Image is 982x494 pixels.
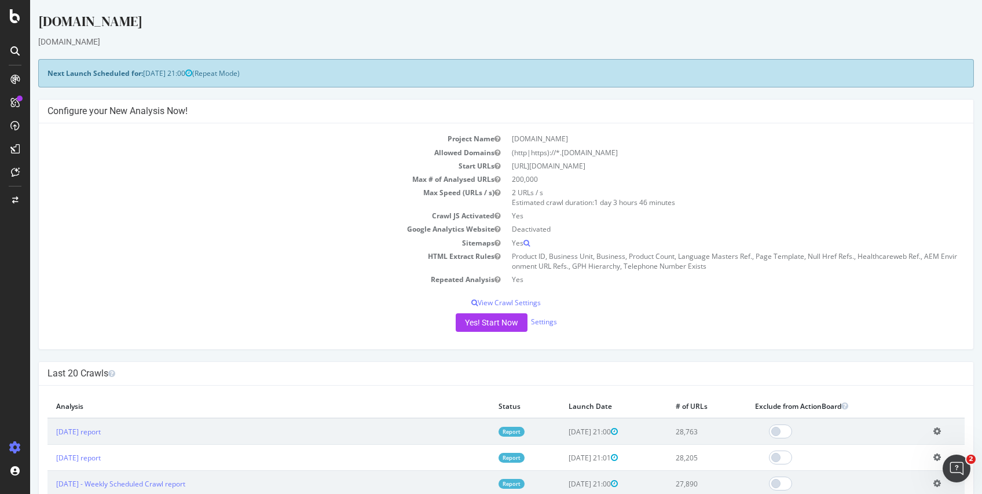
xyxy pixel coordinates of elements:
[637,394,716,418] th: # of URLs
[17,368,935,379] h4: Last 20 Crawls
[17,173,476,186] td: Max # of Analysed URLs
[468,453,494,463] a: Report
[476,222,935,236] td: Deactivated
[17,250,476,273] td: HTML Extract Rules
[476,273,935,286] td: Yes
[538,453,588,463] span: [DATE] 21:01
[17,273,476,286] td: Repeated Analysis
[17,298,935,308] p: View Crawl Settings
[966,455,976,464] span: 2
[476,132,935,145] td: [DOMAIN_NAME]
[17,222,476,236] td: Google Analytics Website
[17,236,476,250] td: Sitemaps
[8,59,944,87] div: (Repeat Mode)
[17,209,476,222] td: Crawl JS Activated
[26,479,155,489] a: [DATE] - Weekly Scheduled Crawl report
[17,394,460,418] th: Analysis
[637,445,716,471] td: 28,205
[501,317,527,327] a: Settings
[564,197,645,207] span: 1 day 3 hours 46 minutes
[17,105,935,117] h4: Configure your New Analysis Now!
[17,132,476,145] td: Project Name
[476,173,935,186] td: 200,000
[476,209,935,222] td: Yes
[538,427,588,437] span: [DATE] 21:00
[637,418,716,445] td: 28,763
[8,36,944,47] div: [DOMAIN_NAME]
[426,313,497,332] button: Yes! Start Now
[26,453,71,463] a: [DATE] report
[17,159,476,173] td: Start URLs
[8,12,944,36] div: [DOMAIN_NAME]
[460,394,530,418] th: Status
[17,68,113,78] strong: Next Launch Scheduled for:
[476,159,935,173] td: [URL][DOMAIN_NAME]
[538,479,588,489] span: [DATE] 21:00
[17,146,476,159] td: Allowed Domains
[530,394,637,418] th: Launch Date
[468,479,494,489] a: Report
[476,236,935,250] td: Yes
[17,186,476,209] td: Max Speed (URLs / s)
[476,250,935,273] td: Product ID, Business Unit, Business, Product Count, Language Masters Ref., Page Template, Null Hr...
[113,68,162,78] span: [DATE] 21:00
[476,146,935,159] td: (http|https)://*.[DOMAIN_NAME]
[26,427,71,437] a: [DATE] report
[476,186,935,209] td: 2 URLs / s Estimated crawl duration:
[943,455,970,482] iframe: Intercom live chat
[468,427,494,437] a: Report
[716,394,895,418] th: Exclude from ActionBoard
